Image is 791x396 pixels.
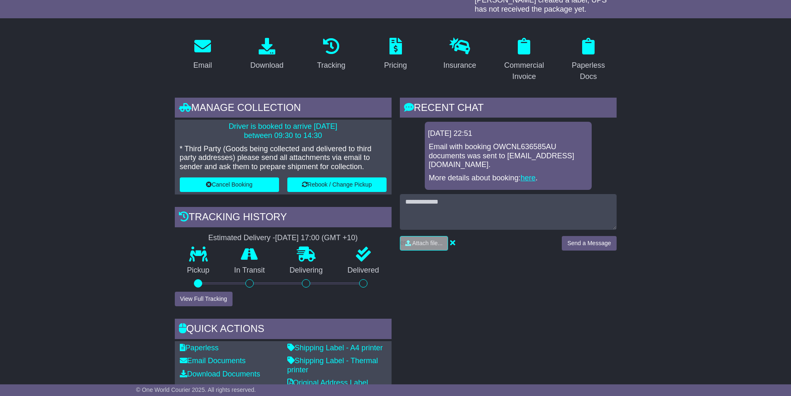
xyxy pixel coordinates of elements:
[277,266,336,275] p: Delivering
[384,60,407,71] div: Pricing
[502,60,547,82] div: Commercial Invoice
[222,266,277,275] p: In Transit
[193,60,212,71] div: Email
[250,60,284,71] div: Download
[566,60,611,82] div: Paperless Docs
[245,35,289,74] a: Download
[287,357,378,374] a: Shipping Label - Thermal printer
[311,35,350,74] a: Tracking
[400,98,617,120] div: RECENT CHAT
[180,370,260,378] a: Download Documents
[136,386,256,393] span: © One World Courier 2025. All rights reserved.
[180,177,279,192] button: Cancel Booking
[188,35,217,74] a: Email
[561,35,617,85] a: Paperless Docs
[287,177,387,192] button: Rebook / Change Pickup
[496,35,552,85] a: Commercial Invoice
[287,379,368,387] a: Original Address Label
[335,266,392,275] p: Delivered
[428,129,588,138] div: [DATE] 22:51
[175,234,392,243] div: Estimated Delivery -
[175,98,392,120] div: Manage collection
[275,234,358,243] div: [DATE] 17:00 (GMT +10)
[429,143,588,170] p: Email with booking OWCNL636585AU documents was sent to [EMAIL_ADDRESS][DOMAIN_NAME].
[429,174,588,183] p: More details about booking: .
[180,357,246,365] a: Email Documents
[521,174,536,182] a: here
[180,122,387,140] p: Driver is booked to arrive [DATE] between 09:30 to 14:30
[379,35,412,74] a: Pricing
[562,236,616,251] button: Send a Message
[438,35,482,74] a: Insurance
[287,344,383,352] a: Shipping Label - A4 printer
[317,60,345,71] div: Tracking
[180,344,219,352] a: Paperless
[175,207,392,229] div: Tracking history
[175,292,233,306] button: View Full Tracking
[175,319,392,341] div: Quick Actions
[180,145,387,172] p: * Third Party (Goods being collected and delivered to third party addresses) please send all atta...
[443,60,476,71] div: Insurance
[175,266,222,275] p: Pickup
